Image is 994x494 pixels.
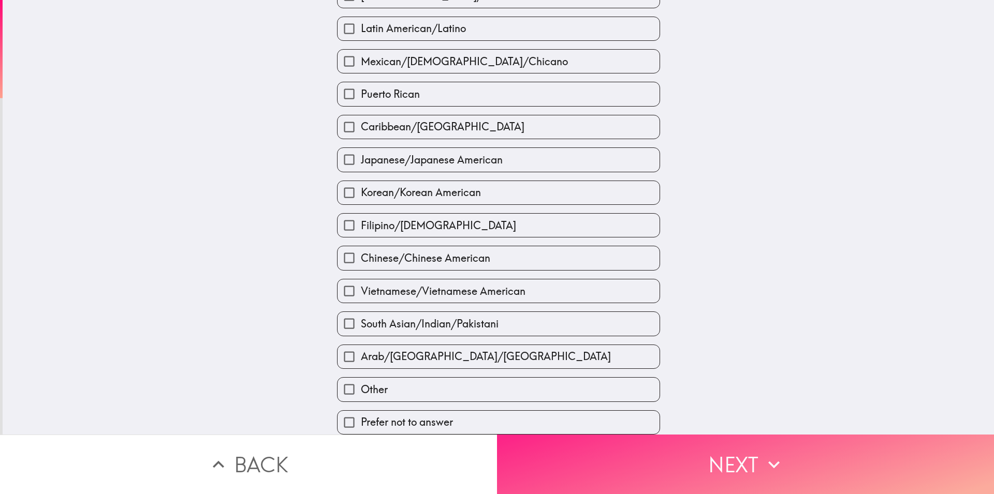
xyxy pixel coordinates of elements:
span: South Asian/Indian/Pakistani [361,317,499,331]
span: Filipino/[DEMOGRAPHIC_DATA] [361,218,516,233]
button: Latin American/Latino [338,17,660,40]
button: Japanese/Japanese American [338,148,660,171]
button: Next [497,435,994,494]
span: Other [361,382,388,397]
button: Filipino/[DEMOGRAPHIC_DATA] [338,214,660,237]
button: Vietnamese/Vietnamese American [338,279,660,303]
span: Vietnamese/Vietnamese American [361,284,525,298]
span: Latin American/Latino [361,21,466,36]
button: Chinese/Chinese American [338,246,660,270]
span: Chinese/Chinese American [361,251,490,265]
span: Caribbean/[GEOGRAPHIC_DATA] [361,119,524,134]
button: Caribbean/[GEOGRAPHIC_DATA] [338,115,660,139]
button: Other [338,378,660,401]
span: Arab/[GEOGRAPHIC_DATA]/[GEOGRAPHIC_DATA] [361,349,611,364]
span: Prefer not to answer [361,415,453,429]
span: Japanese/Japanese American [361,153,503,167]
button: Prefer not to answer [338,411,660,434]
button: South Asian/Indian/Pakistani [338,312,660,335]
span: Puerto Rican [361,87,420,101]
button: Puerto Rican [338,82,660,106]
span: Korean/Korean American [361,185,481,200]
button: Korean/Korean American [338,181,660,204]
button: Arab/[GEOGRAPHIC_DATA]/[GEOGRAPHIC_DATA] [338,345,660,368]
button: Mexican/[DEMOGRAPHIC_DATA]/Chicano [338,50,660,73]
span: Mexican/[DEMOGRAPHIC_DATA]/Chicano [361,54,568,69]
